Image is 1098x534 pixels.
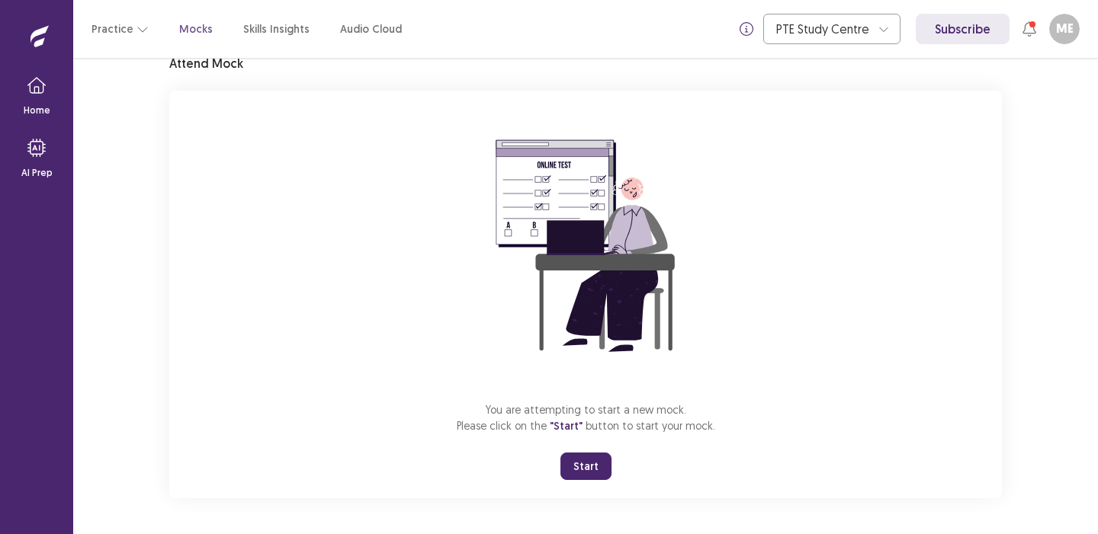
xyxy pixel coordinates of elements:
a: Mocks [179,21,213,37]
p: Home [24,104,50,117]
div: PTE Study Centre [776,14,871,43]
img: attend-mock [448,109,723,383]
button: Start [560,452,612,480]
a: Audio Cloud [340,21,402,37]
button: ME [1049,14,1080,44]
a: Subscribe [916,14,1010,44]
p: AI Prep [21,166,53,180]
span: "Start" [550,419,583,433]
p: You are attempting to start a new mock. Please click on the button to start your mock. [457,401,715,434]
button: Practice [91,15,149,43]
a: Skills Insights [243,21,310,37]
button: info [733,15,760,43]
p: Attend Mock [169,54,243,72]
